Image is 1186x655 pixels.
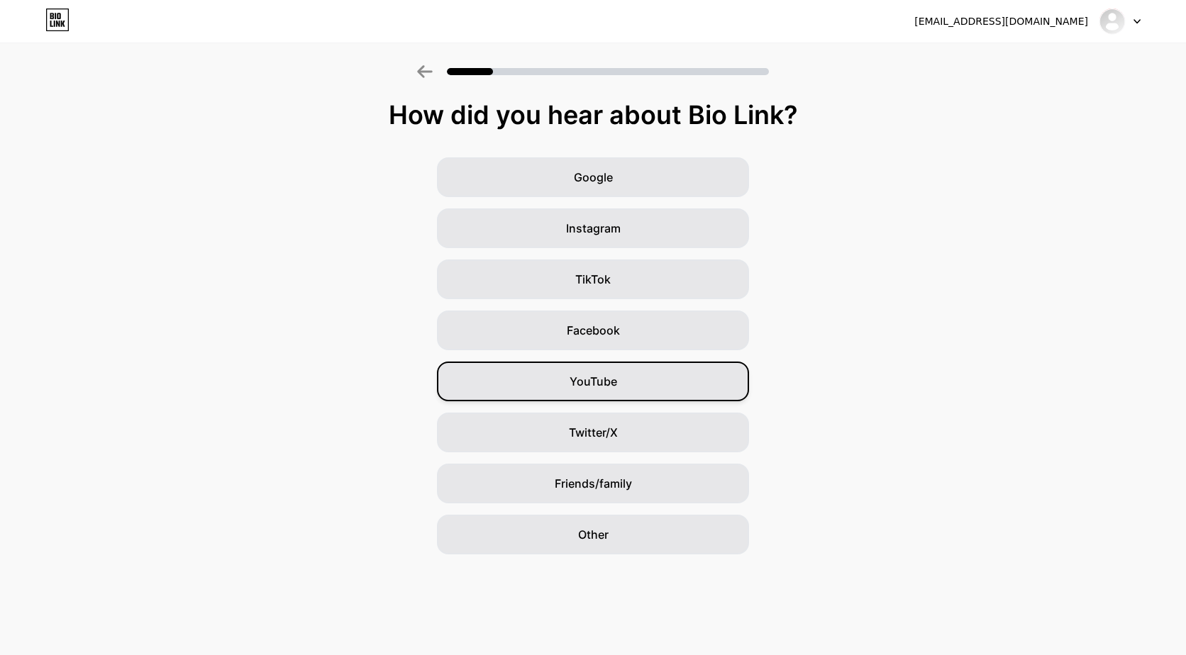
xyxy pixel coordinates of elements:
span: Other [578,526,609,543]
span: YouTube [570,373,617,390]
span: TikTok [575,271,611,288]
span: Google [574,169,613,186]
div: How did you hear about Bio Link? [7,101,1179,129]
span: Instagram [566,220,621,237]
span: Facebook [567,322,620,339]
span: Twitter/X [569,424,618,441]
img: natureonloy [1099,8,1126,35]
span: Friends/family [555,475,632,492]
div: [EMAIL_ADDRESS][DOMAIN_NAME] [914,14,1088,29]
